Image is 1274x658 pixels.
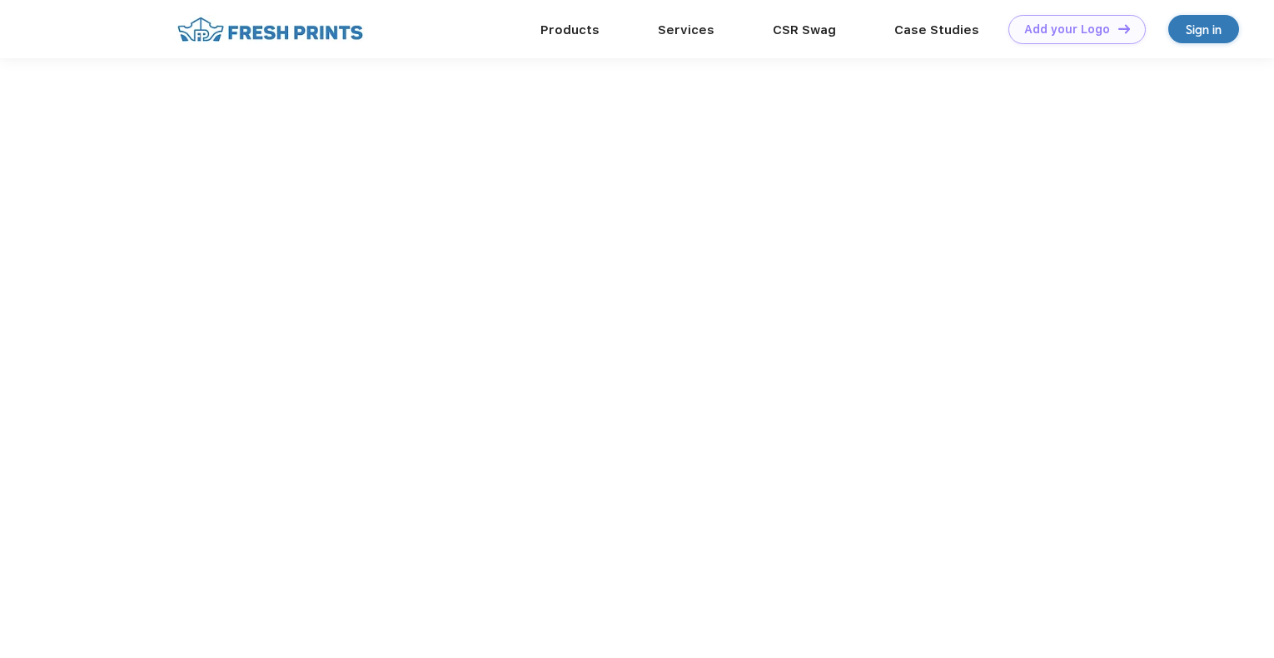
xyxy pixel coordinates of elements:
a: CSR Swag [773,22,836,37]
img: fo%20logo%202.webp [172,15,368,44]
img: DT [1118,24,1130,33]
div: Sign in [1186,20,1222,39]
a: Products [540,22,600,37]
a: Services [658,22,714,37]
div: Add your Logo [1024,22,1110,37]
a: Sign in [1168,15,1239,43]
